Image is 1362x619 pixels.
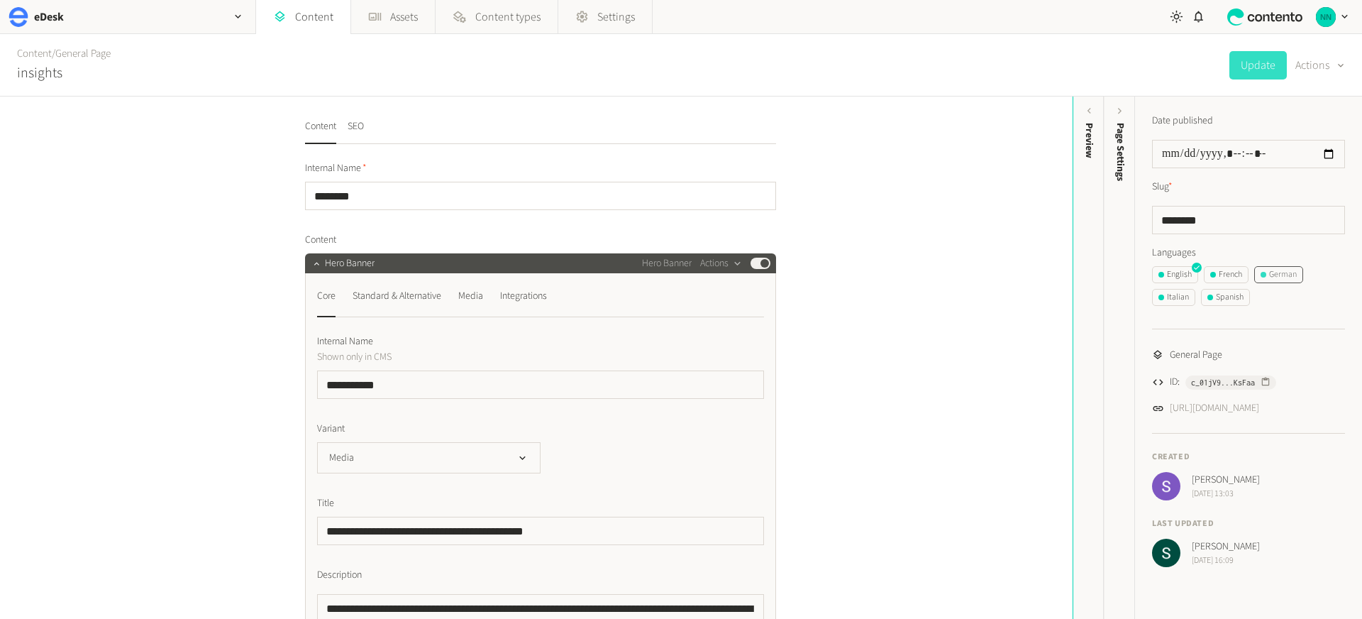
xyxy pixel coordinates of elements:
[1316,7,1336,27] img: Nikola Nikolov
[305,119,336,144] button: Content
[55,46,111,61] a: General Page
[1295,51,1345,80] button: Actions
[1210,268,1242,281] div: French
[1152,266,1198,283] button: English
[348,119,364,144] button: SEO
[317,568,362,583] span: Description
[17,46,52,61] a: Content
[317,285,336,307] div: Core
[458,285,483,307] div: Media
[9,7,28,27] img: eDesk
[325,256,375,271] span: Hero Banner
[1201,289,1250,306] button: Spanish
[1192,473,1260,488] span: [PERSON_NAME]
[500,285,547,307] div: Integrations
[52,46,55,61] span: /
[317,442,541,473] button: Media
[1170,401,1259,416] a: [URL][DOMAIN_NAME]
[597,9,635,26] span: Settings
[353,285,441,307] div: Standard & Alternative
[1158,268,1192,281] div: English
[1152,451,1345,464] h4: Created
[1170,375,1180,390] span: ID:
[1191,376,1255,389] span: c_01jV9...KsFaa
[1185,376,1276,390] button: c_01jV9...KsFaa
[642,256,692,271] span: Hero Banner
[1207,291,1244,304] div: Spanish
[1229,51,1287,80] button: Update
[1152,246,1345,261] label: Languages
[1152,114,1213,128] label: Date published
[317,422,345,437] span: Variant
[317,496,334,511] span: Title
[475,9,541,26] span: Content types
[317,349,640,365] p: Shown only in CMS
[1152,180,1173,195] label: Slug
[700,255,742,272] button: Actions
[1254,266,1303,283] button: German
[1261,268,1297,281] div: German
[305,233,336,248] span: Content
[1152,539,1180,567] img: Sarah Grady
[1170,348,1222,363] span: General Page
[34,9,64,26] h2: eDesk
[1192,539,1260,554] span: [PERSON_NAME]
[1113,123,1128,181] span: Page Settings
[17,62,62,84] h2: insights
[1082,123,1097,158] div: Preview
[1192,554,1260,567] span: [DATE] 16:09
[1192,488,1260,500] span: [DATE] 13:03
[1152,517,1345,530] h4: Last updated
[317,334,373,349] span: Internal Name
[1158,291,1189,304] div: Italian
[1152,472,1180,500] img: Sean Callan
[1204,266,1248,283] button: French
[1152,289,1195,306] button: Italian
[305,161,367,176] span: Internal Name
